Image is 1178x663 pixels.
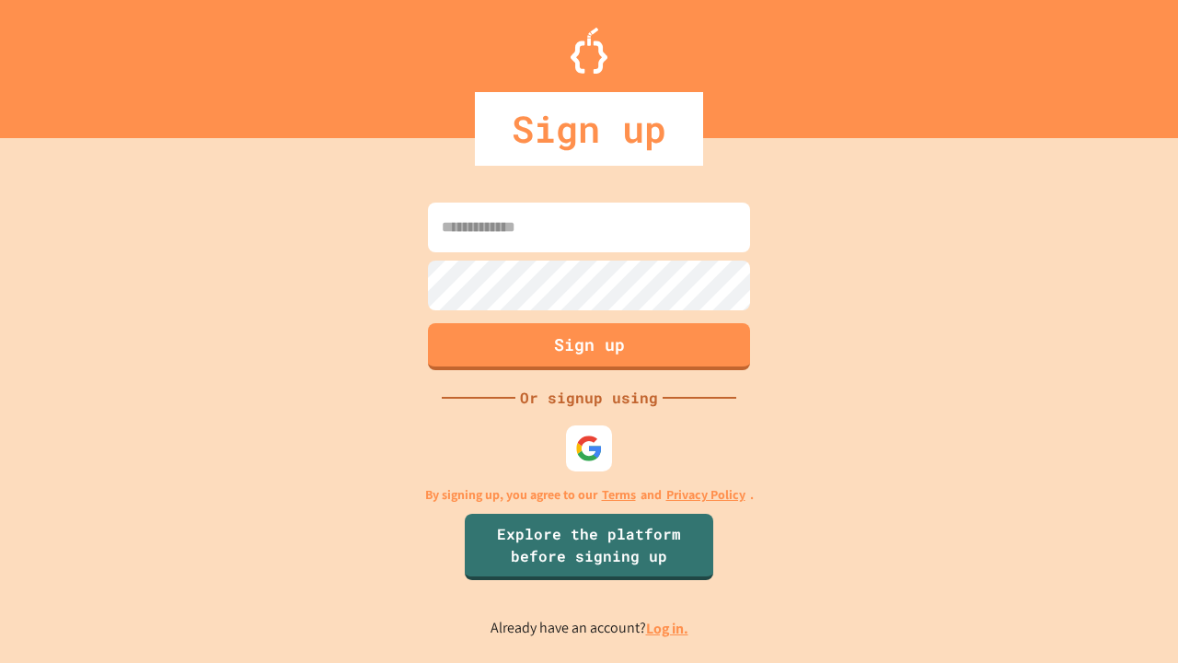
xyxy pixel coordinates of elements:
[428,323,750,370] button: Sign up
[646,619,688,638] a: Log in.
[491,617,688,640] p: Already have an account?
[425,485,754,505] p: By signing up, you agree to our and .
[575,435,603,462] img: google-icon.svg
[475,92,703,166] div: Sign up
[571,28,607,74] img: Logo.svg
[465,514,713,580] a: Explore the platform before signing up
[602,485,636,505] a: Terms
[515,387,663,409] div: Or signup using
[666,485,745,505] a: Privacy Policy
